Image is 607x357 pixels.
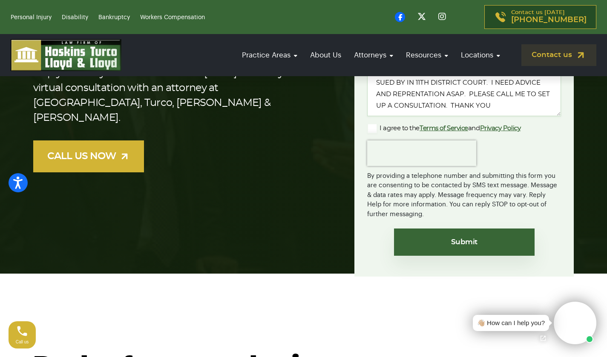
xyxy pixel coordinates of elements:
a: Disability [62,14,88,20]
a: Bankruptcy [98,14,130,20]
a: Contact us [521,44,596,66]
a: Workers Compensation [140,14,205,20]
iframe: reCAPTCHA [367,140,476,166]
span: Call us [16,340,29,344]
a: Terms of Service [420,125,468,131]
div: 👋🏼 How can I help you? [477,318,545,328]
input: Submit [394,228,535,256]
img: logo [11,39,121,71]
a: Privacy Policy [480,125,521,131]
a: CALL US NOW [33,140,144,172]
a: Open chat [534,329,552,347]
span: [PHONE_NUMBER] [511,16,587,24]
a: Attorneys [350,43,397,67]
p: Contact us [DATE] [511,10,587,24]
div: By providing a telephone number and submitting this form you are consenting to be contacted by SM... [367,166,561,220]
a: About Us [306,43,345,67]
label: I agree to the and [367,123,521,134]
a: Contact us [DATE][PHONE_NUMBER] [484,5,596,29]
img: arrow-up-right-light.svg [119,151,130,162]
a: Personal Injury [11,14,52,20]
a: Practice Areas [238,43,302,67]
a: Locations [457,43,504,67]
a: Resources [402,43,452,67]
p: No matter where you are in [US_STATE], we are here 24/7 to help you with your case. Contact us [D... [33,51,328,126]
